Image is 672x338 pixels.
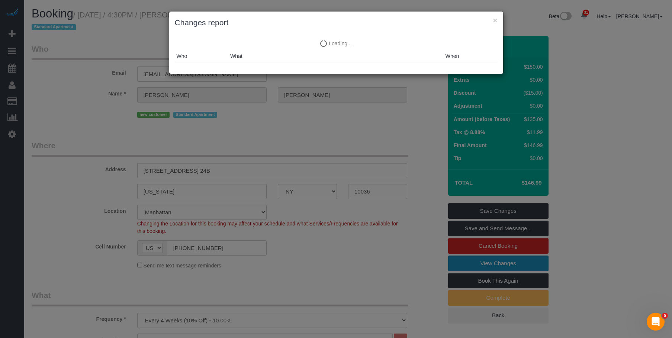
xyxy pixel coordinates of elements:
[175,17,498,28] h3: Changes report
[175,51,229,62] th: Who
[175,40,498,47] p: Loading...
[647,313,665,331] iframe: Intercom live chat
[493,16,497,24] button: ×
[169,12,503,74] sui-modal: Changes report
[228,51,444,62] th: What
[444,51,498,62] th: When
[662,313,668,319] span: 5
